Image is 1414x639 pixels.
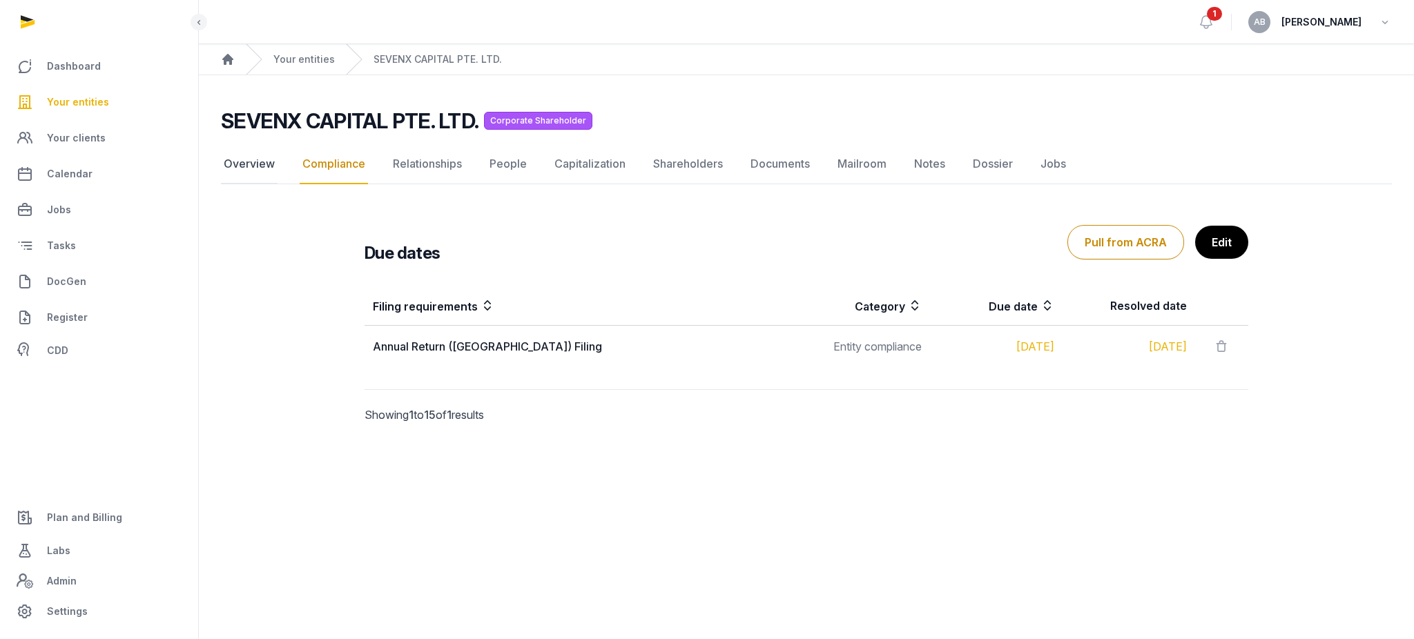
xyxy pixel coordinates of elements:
span: Tasks [47,237,76,254]
span: 15 [424,408,436,422]
a: Calendar [11,157,187,190]
a: Documents [748,144,813,184]
span: Admin [47,573,77,589]
a: DocGen [11,265,187,298]
th: Category [797,286,930,326]
span: Labs [47,542,70,559]
div: [DATE] [1071,338,1187,355]
span: DocGen [47,273,86,290]
a: Edit [1195,226,1248,259]
span: Plan and Billing [47,509,122,526]
a: Your clients [11,121,187,155]
span: 1 [447,408,452,422]
a: Your entities [273,52,335,66]
span: [PERSON_NAME] [1281,14,1362,30]
span: 1 [1207,7,1222,21]
div: [DATE] [938,338,1054,355]
span: Dashboard [47,58,101,75]
h2: SEVENX CAPITAL PTE. LTD. [221,108,478,133]
nav: Tabs [221,144,1392,184]
a: Shareholders [650,144,726,184]
a: Jobs [1038,144,1069,184]
a: SEVENX CAPITAL PTE. LTD. [374,52,502,66]
a: Dossier [970,144,1016,184]
a: Capitalization [552,144,628,184]
span: 1 [409,408,414,422]
a: Labs [11,534,187,567]
a: Admin [11,567,187,595]
a: CDD [11,337,187,364]
span: AB [1254,18,1266,26]
span: Settings [47,603,88,620]
span: Your entities [47,94,109,110]
th: Resolved date [1063,286,1195,326]
a: Compliance [300,144,368,184]
a: Tasks [11,229,187,262]
span: Your clients [47,130,106,146]
button: AB [1248,11,1270,33]
a: People [487,144,530,184]
th: Due date [930,286,1063,326]
span: Register [47,309,88,326]
a: Relationships [390,144,465,184]
h3: Due dates [365,242,440,264]
button: Pull from ACRA [1067,225,1184,259]
p: Showing to of results [365,390,569,440]
a: Mailroom [835,144,889,184]
nav: Breadcrumb [199,44,1414,75]
span: Calendar [47,166,93,182]
th: Filing requirements [365,286,797,326]
a: Dashboard [11,50,187,83]
a: Overview [221,144,278,184]
span: CDD [47,342,68,359]
a: Register [11,301,187,334]
a: Jobs [11,193,187,226]
a: Notes [911,144,948,184]
a: Settings [11,595,187,628]
a: Plan and Billing [11,501,187,534]
td: Entity compliance [797,326,930,368]
span: Corporate Shareholder [484,112,592,130]
a: Your entities [11,86,187,119]
span: Jobs [47,201,71,218]
div: Annual Return ([GEOGRAPHIC_DATA]) Filing [373,338,789,355]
